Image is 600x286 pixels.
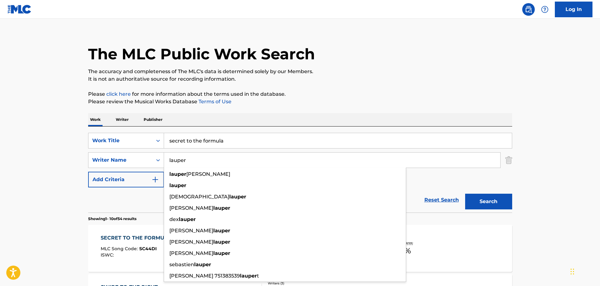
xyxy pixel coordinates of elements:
[88,133,512,213] form: Search Form
[539,3,551,16] div: Help
[106,91,131,97] a: click here
[169,273,240,279] span: [PERSON_NAME] 751383539
[101,246,139,251] span: MLC Song Code :
[88,98,512,105] p: Please review the Musical Works Database
[541,6,549,13] img: help
[257,273,259,279] span: t
[169,182,186,188] strong: lauper
[229,194,246,200] strong: lauper
[213,205,230,211] strong: lauper
[522,3,535,16] a: Public Search
[186,171,230,177] span: [PERSON_NAME]
[197,99,231,105] a: Terms of Use
[571,262,574,281] div: Drag
[139,246,157,251] span: SC44DI
[213,239,230,245] strong: lauper
[169,205,213,211] span: [PERSON_NAME]
[169,216,179,222] span: dex
[525,6,532,13] img: search
[555,2,592,17] a: Log In
[101,234,174,242] div: SECRET TO THE FORMULA
[88,68,512,75] p: The accuracy and completeness of The MLC's data is determined solely by our Members.
[151,176,159,183] img: 9d2ae6d4665cec9f34b9.svg
[8,5,32,14] img: MLC Logo
[213,228,230,234] strong: lauper
[92,156,149,164] div: Writer Name
[505,152,512,168] img: Delete Criterion
[169,250,213,256] span: [PERSON_NAME]
[142,113,164,126] p: Publisher
[169,171,186,177] strong: lauper
[88,45,315,63] h1: The MLC Public Work Search
[169,239,213,245] span: [PERSON_NAME]
[213,250,230,256] strong: lauper
[421,193,462,207] a: Reset Search
[88,172,164,187] button: Add Criteria
[88,225,512,272] a: SECRET TO THE FORMULAMLC Song Code:SC44DIISWC:Writers (3)[PERSON_NAME], [PERSON_NAME], [PERSON_NA...
[169,194,229,200] span: [DEMOGRAPHIC_DATA]
[88,113,103,126] p: Work
[240,273,257,279] strong: lauper
[569,256,600,286] iframe: Chat Widget
[92,137,149,144] div: Work Title
[88,75,512,83] p: It is not an authoritative source for recording information.
[169,262,194,267] span: sebastien
[88,216,136,222] p: Showing 1 - 10 of 54 results
[194,262,211,267] strong: lauper
[169,228,213,234] span: [PERSON_NAME]
[465,194,512,209] button: Search
[179,216,196,222] strong: lauper
[114,113,130,126] p: Writer
[268,281,363,286] div: Writers ( 3 )
[88,90,512,98] p: Please for more information about the terms used in the database.
[101,252,115,258] span: ISWC :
